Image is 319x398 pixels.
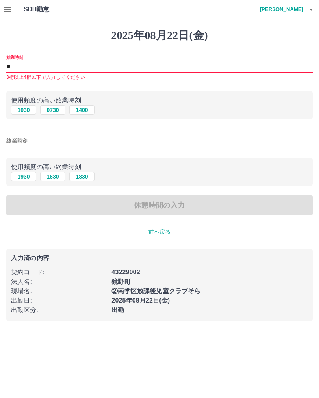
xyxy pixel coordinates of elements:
[111,297,170,304] b: 2025年08月22日(金)
[11,96,308,105] p: 使用頻度の高い始業時刻
[6,74,313,82] p: 3桁以上4桁以下で入力してください
[11,105,36,115] button: 1030
[111,288,200,294] b: ②南学区放課後児童クラブそら
[11,172,36,181] button: 1930
[11,286,107,296] p: 現場名 :
[111,278,130,285] b: 鏡野町
[69,105,95,115] button: 1400
[6,29,313,42] h1: 2025年08月22日(金)
[11,296,107,305] p: 出勤日 :
[11,268,107,277] p: 契約コード :
[111,269,140,275] b: 43229002
[11,277,107,286] p: 法人名 :
[11,305,107,315] p: 出勤区分 :
[6,228,313,236] p: 前へ戻る
[40,105,65,115] button: 0730
[69,172,95,181] button: 1830
[11,255,308,261] p: 入力済の内容
[111,307,124,313] b: 出勤
[11,162,308,172] p: 使用頻度の高い終業時刻
[40,172,65,181] button: 1630
[6,54,23,60] label: 始業時刻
